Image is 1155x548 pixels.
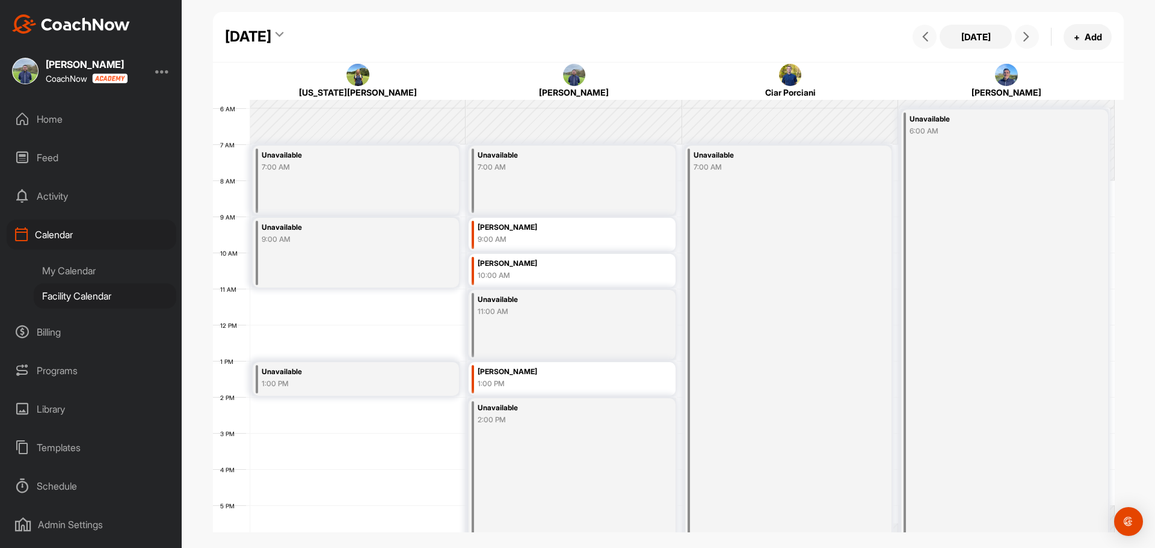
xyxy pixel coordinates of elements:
[213,322,249,329] div: 12 PM
[478,257,638,271] div: [PERSON_NAME]
[910,112,1071,126] div: Unavailable
[478,378,638,389] div: 1:00 PM
[213,394,247,401] div: 2 PM
[262,378,422,389] div: 1:00 PM
[910,126,1071,137] div: 6:00 AM
[478,234,638,245] div: 9:00 AM
[7,143,176,173] div: Feed
[7,433,176,463] div: Templates
[478,401,638,415] div: Unavailable
[7,220,176,250] div: Calendar
[940,25,1012,49] button: [DATE]
[12,14,130,34] img: CoachNow
[262,365,422,379] div: Unavailable
[213,430,247,437] div: 3 PM
[346,64,369,87] img: square_97d7065dee9584326f299e5bc88bd91d.jpg
[46,60,128,69] div: [PERSON_NAME]
[694,162,854,173] div: 7:00 AM
[7,317,176,347] div: Billing
[213,250,250,257] div: 10 AM
[7,471,176,501] div: Schedule
[225,26,271,48] div: [DATE]
[34,258,176,283] div: My Calendar
[46,73,128,84] div: CoachNow
[262,162,422,173] div: 7:00 AM
[478,162,638,173] div: 7:00 AM
[7,104,176,134] div: Home
[7,394,176,424] div: Library
[478,414,638,425] div: 2:00 PM
[213,286,248,293] div: 11 AM
[7,181,176,211] div: Activity
[262,234,422,245] div: 9:00 AM
[7,510,176,540] div: Admin Settings
[478,365,638,379] div: [PERSON_NAME]
[478,270,638,281] div: 10:00 AM
[700,86,880,99] div: Ciar Porciani
[213,177,247,185] div: 8 AM
[213,105,247,112] div: 6 AM
[213,502,247,510] div: 5 PM
[7,356,176,386] div: Programs
[917,86,1097,99] div: [PERSON_NAME]
[563,64,586,87] img: square_e7f01a7cdd3d5cba7fa3832a10add056.jpg
[213,141,247,149] div: 7 AM
[213,466,247,473] div: 4 PM
[484,86,664,99] div: [PERSON_NAME]
[1064,24,1112,50] button: +Add
[779,64,802,87] img: square_b4d54992daa58f12b60bc3814c733fd4.jpg
[12,58,38,84] img: square_e7f01a7cdd3d5cba7fa3832a10add056.jpg
[213,358,245,365] div: 1 PM
[262,149,422,162] div: Unavailable
[478,306,638,317] div: 11:00 AM
[694,149,854,162] div: Unavailable
[995,64,1018,87] img: square_909ed3242d261a915dd01046af216775.jpg
[262,221,422,235] div: Unavailable
[92,73,128,84] img: CoachNow acadmey
[1114,507,1143,536] div: Open Intercom Messenger
[213,214,247,221] div: 9 AM
[478,149,638,162] div: Unavailable
[478,293,638,307] div: Unavailable
[478,221,638,235] div: [PERSON_NAME]
[34,283,176,309] div: Facility Calendar
[268,86,448,99] div: [US_STATE][PERSON_NAME]
[1074,31,1080,43] span: +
